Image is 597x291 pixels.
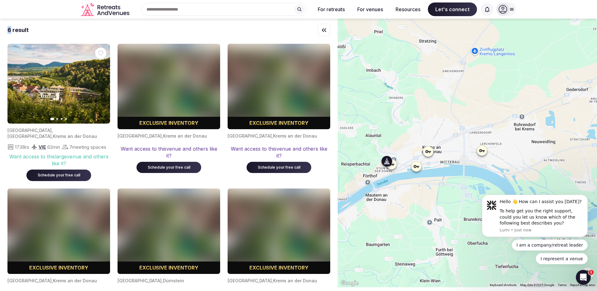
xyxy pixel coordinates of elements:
[273,278,317,283] span: Krems an der Donau
[163,133,207,139] span: Krems an der Donau
[39,144,46,150] span: VIE
[228,145,330,159] div: Want access to this venue and others like it?
[228,133,272,139] span: [GEOGRAPHIC_DATA]
[7,153,110,167] div: Want access to this large venue and others like it?
[52,128,53,133] span: ,
[352,2,388,16] button: For venues
[65,118,67,120] button: Go to slide 4
[118,145,220,159] div: Want access to this venue and others like it?
[61,118,62,120] button: Go to slide 3
[391,2,425,16] button: Resources
[228,119,330,127] div: Exclusive inventory
[254,165,304,170] div: Schedule your free call
[7,128,52,133] span: [GEOGRAPHIC_DATA]
[50,118,54,120] button: Go to slide 1
[576,270,591,285] iframe: Intercom live chat
[473,189,597,268] iframe: Intercom notifications message
[118,44,220,129] img: Blurred cover image for a premium venue
[118,264,220,271] div: Exclusive inventory
[490,283,516,287] button: Keyboard shortcuts
[7,278,52,283] span: [GEOGRAPHIC_DATA]
[52,278,53,283] span: ,
[339,279,360,287] a: Open this area in Google Maps (opens a new window)
[118,278,162,283] span: [GEOGRAPHIC_DATA]
[272,278,273,283] span: ,
[228,189,330,274] img: Blurred cover image for a premium venue
[7,189,110,274] img: Blurred cover image for a premium venue
[81,2,131,16] a: Visit the homepage
[7,134,52,139] span: [GEOGRAPHIC_DATA]
[570,283,595,287] a: Report a map error
[7,264,110,271] div: Exclusive inventory
[53,278,97,283] span: Krems an der Donau
[118,189,220,274] img: Blurred cover image for a premium venue
[137,164,201,170] a: Schedule your free call
[247,164,311,170] a: Schedule your free call
[81,2,131,16] svg: Retreats and Venues company logo
[428,2,477,16] span: Let's connect
[47,144,60,150] span: 62 min
[7,44,110,124] img: Featured image for venue
[339,279,360,287] img: Google
[273,133,317,139] span: Krems an der Donau
[228,44,330,129] img: Blurred cover image for a premium venue
[163,278,184,283] span: Dürnstein
[52,134,53,139] span: ,
[272,133,273,139] span: ,
[34,173,84,178] div: Schedule your free call
[26,171,91,178] a: Schedule your free call
[162,278,163,283] span: ,
[118,133,162,139] span: [GEOGRAPHIC_DATA]
[162,133,163,139] span: ,
[520,283,554,287] span: Map data ©2025 Google
[7,26,29,34] div: 6 result
[56,118,58,120] button: Go to slide 2
[15,144,29,150] span: 173 Brs
[228,278,272,283] span: [GEOGRAPHIC_DATA]
[53,134,97,139] span: Krems an der Donau
[558,283,567,287] a: Terms (opens in new tab)
[118,119,220,127] div: Exclusive inventory
[144,165,194,170] div: Schedule your free call
[69,144,106,150] span: 7 meeting spaces
[313,2,350,16] button: For retreats
[589,270,594,275] span: 1
[228,264,330,271] div: Exclusive inventory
